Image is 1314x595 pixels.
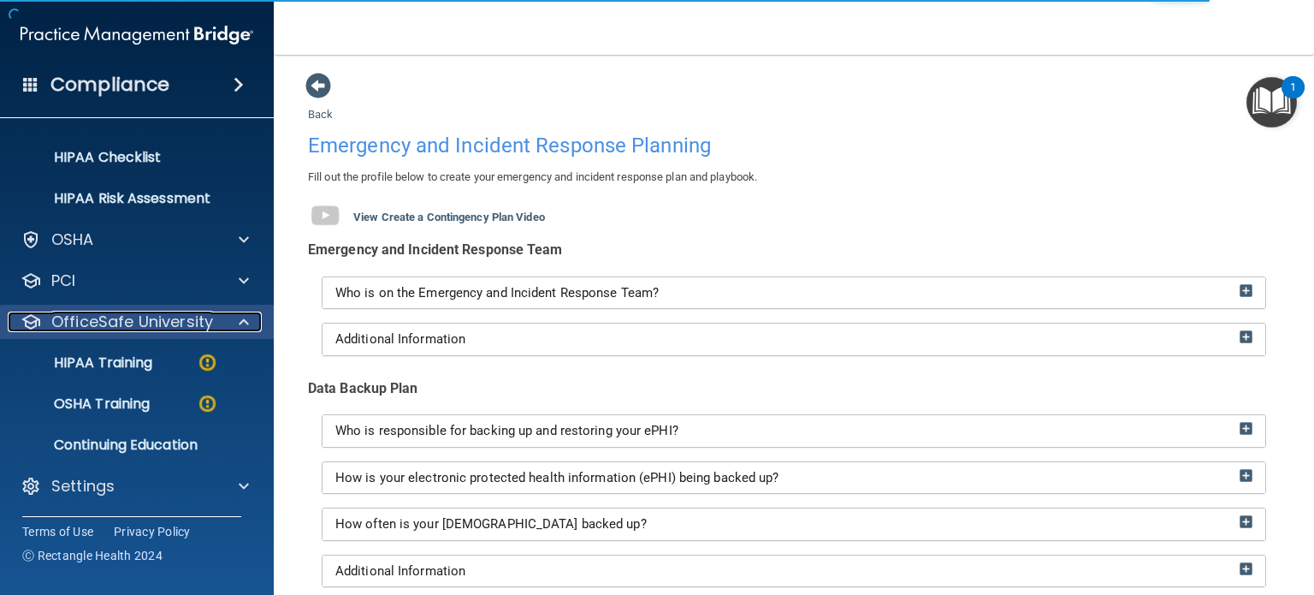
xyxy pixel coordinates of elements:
a: OfficeSafe University [21,312,249,332]
a: How is your electronic protected health information (ePHI) being backed up? [335,471,1252,485]
p: Fill out the profile below to create your emergency and incident response plan and playbook. [308,167,1280,187]
button: Open Resource Center, 1 new notification [1246,77,1297,128]
a: PCI [21,271,249,291]
img: ic_add_box.75fa564c.png [1240,469,1252,482]
a: Privacy Policy [114,523,191,540]
b: Data Backup Plan [308,380,418,396]
b: Emergency and Incident Response Team [308,241,563,258]
b: View Create a Contingency Plan Video [353,211,545,223]
p: PCI [51,271,75,291]
span: Additional Information [335,563,465,579]
img: ic_add_box.75fa564c.png [1240,284,1252,297]
span: Ⓒ Rectangle Health 2024 [22,547,163,564]
a: Back [308,87,333,121]
p: HIPAA Risk Assessment [11,190,245,207]
a: How often is your [DEMOGRAPHIC_DATA] backed up? [335,517,1252,532]
p: Settings [51,476,115,497]
a: Settings [21,476,249,497]
a: Additional Information [335,564,1252,579]
h4: Compliance [50,73,169,97]
img: warning-circle.0cc9ac19.png [197,352,218,373]
p: Continuing Education [11,437,245,454]
p: OfficeSafe University [51,312,213,332]
h4: Emergency and Incident Response Planning [308,134,1280,157]
span: Additional Information [335,331,465,347]
img: gray_youtube_icon.38fcd6cc.png [308,199,342,233]
img: ic_add_box.75fa564c.png [1240,330,1252,343]
p: OSHA Training [11,396,150,413]
span: How often is your [DEMOGRAPHIC_DATA] backed up? [335,516,647,532]
img: ic_add_box.75fa564c.png [1240,422,1252,435]
img: ic_add_box.75fa564c.png [1240,562,1252,575]
img: PMB logo [21,18,253,52]
p: HIPAA Training [11,354,152,372]
span: How is your electronic protected health information (ePHI) being backed up? [335,470,779,485]
span: Who is responsible for backing up and restoring your ePHI? [335,423,678,438]
a: Who is on the Emergency and Incident Response Team? [335,286,1252,300]
a: OSHA [21,229,249,250]
a: Who is responsible for backing up and restoring your ePHI? [335,424,1252,438]
span: Who is on the Emergency and Incident Response Team? [335,285,659,300]
p: OSHA [51,229,94,250]
a: Terms of Use [22,523,93,540]
a: Additional Information [335,332,1252,347]
iframe: Drift Widget Chat Controller [1019,474,1293,542]
img: warning-circle.0cc9ac19.png [197,393,218,414]
div: 1 [1290,87,1296,110]
p: HIPAA Checklist [11,149,245,166]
